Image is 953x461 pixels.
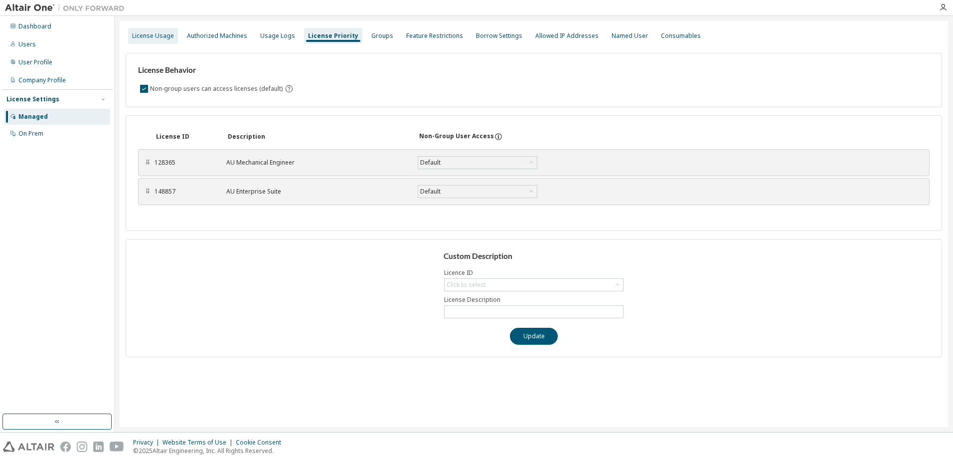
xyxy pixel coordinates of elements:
div: License Priority [308,32,358,40]
div: Default [419,157,442,168]
div: Default [418,157,537,169]
label: Non-group users can access licenses (default) [150,83,285,95]
img: facebook.svg [60,442,71,452]
div: Company Profile [18,76,66,84]
img: Altair One [5,3,130,13]
div: 148857 [155,188,214,196]
div: Allowed IP Addresses [535,32,599,40]
div: Website Terms of Use [162,439,236,447]
div: Consumables [661,32,701,40]
div: Click to select [447,281,485,289]
label: License Description [444,296,624,304]
div: License Usage [132,32,174,40]
div: Default [419,186,442,197]
div: Named User [612,32,648,40]
label: Licence ID [444,269,624,277]
img: instagram.svg [77,442,87,452]
div: Cookie Consent [236,439,287,447]
img: altair_logo.svg [3,442,54,452]
div: Description [228,133,407,141]
img: linkedin.svg [93,442,104,452]
div: Usage Logs [260,32,295,40]
div: AU Enterprise Suite [226,188,406,196]
div: Borrow Settings [476,32,522,40]
h3: License Behavior [138,65,292,75]
h3: Custom Description [444,251,625,261]
div: Groups [371,32,393,40]
p: © 2025 Altair Engineering, Inc. All Rights Reserved. [133,447,287,455]
div: Dashboard [18,22,51,30]
img: youtube.svg [110,442,124,452]
div: Users [18,40,36,48]
div: Managed [18,113,48,121]
div: User Profile [18,58,52,66]
div: ⠿ [145,188,151,196]
svg: By default any user not assigned to any group can access any license. Turn this setting off to di... [285,84,294,93]
div: Privacy [133,439,162,447]
div: Feature Restrictions [406,32,463,40]
button: Update [510,328,558,345]
div: License Settings [6,95,59,103]
div: On Prem [18,130,43,138]
div: AU Mechanical Engineer [226,159,406,167]
div: ⠿ [145,159,151,167]
div: Default [418,186,537,198]
div: Non-Group User Access [419,132,494,141]
div: 128365 [155,159,214,167]
div: Authorized Machines [187,32,247,40]
div: Click to select [445,279,623,291]
div: License ID [156,133,216,141]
